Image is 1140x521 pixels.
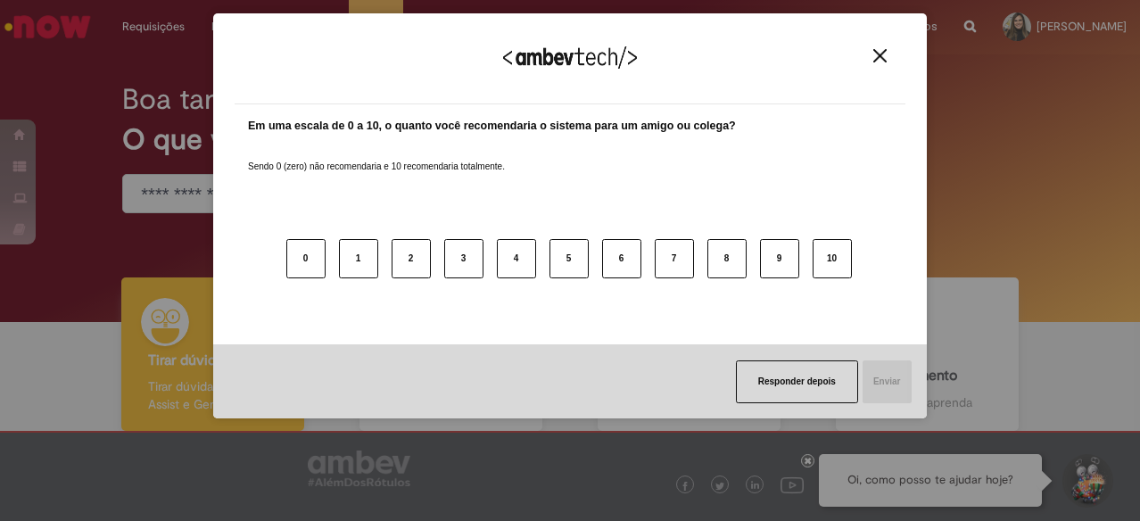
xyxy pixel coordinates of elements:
[549,239,589,278] button: 5
[248,118,736,135] label: Em uma escala de 0 a 10, o quanto você recomendaria o sistema para um amigo ou colega?
[339,239,378,278] button: 1
[286,239,326,278] button: 0
[444,239,483,278] button: 3
[760,239,799,278] button: 9
[602,239,641,278] button: 6
[707,239,747,278] button: 8
[813,239,852,278] button: 10
[655,239,694,278] button: 7
[248,139,505,173] label: Sendo 0 (zero) não recomendaria e 10 recomendaria totalmente.
[497,239,536,278] button: 4
[868,48,892,63] button: Close
[873,49,887,62] img: Close
[736,360,858,403] button: Responder depois
[392,239,431,278] button: 2
[503,46,637,69] img: Logo Ambevtech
